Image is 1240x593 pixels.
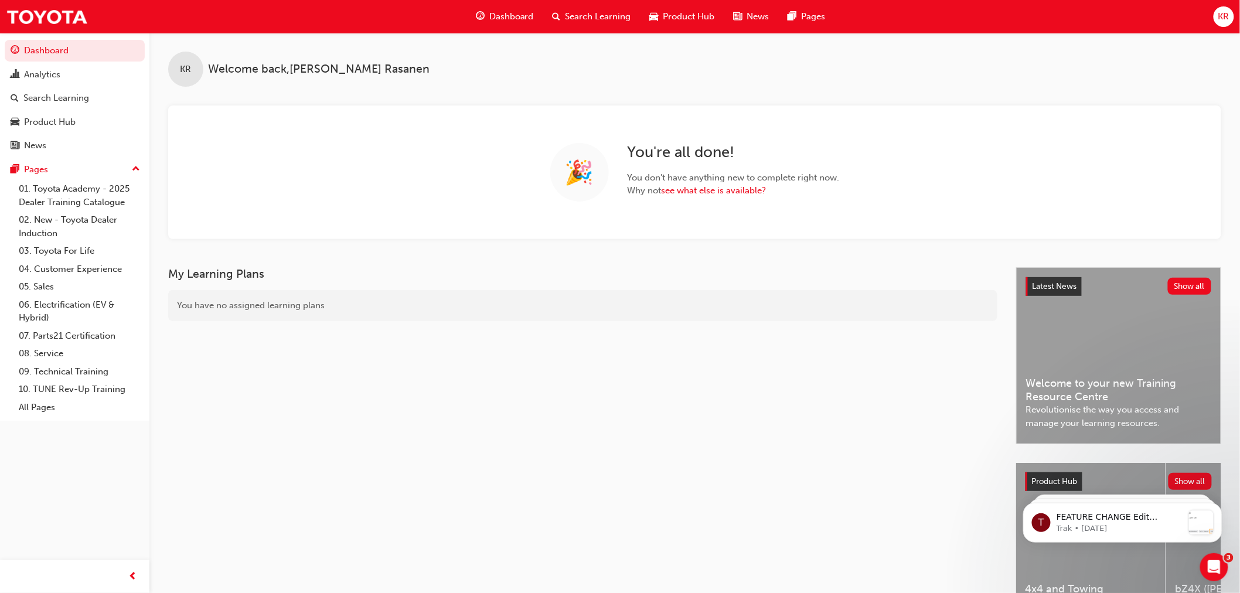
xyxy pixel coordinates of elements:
[788,9,797,24] span: pages-icon
[11,70,19,80] span: chart-icon
[663,10,715,23] span: Product Hub
[1006,479,1240,561] iframe: Intercom notifications message
[1169,473,1212,490] button: Show all
[1214,6,1234,27] button: KR
[14,211,145,242] a: 02. New - Toyota Dealer Induction
[779,5,835,29] a: pages-iconPages
[24,139,46,152] div: News
[168,290,997,321] div: You have no assigned learning plans
[14,278,145,296] a: 05. Sales
[14,363,145,381] a: 09. Technical Training
[628,184,840,197] span: Why not
[566,10,631,23] span: Search Learning
[5,40,145,62] a: Dashboard
[734,9,742,24] span: news-icon
[14,296,145,327] a: 06. Electrification (EV & Hybrid)
[1200,553,1228,581] iframe: Intercom live chat
[11,141,19,151] span: news-icon
[6,4,88,30] img: Trak
[11,93,19,104] span: search-icon
[1224,553,1234,563] span: 3
[23,91,89,105] div: Search Learning
[129,570,138,584] span: prev-icon
[5,64,145,86] a: Analytics
[565,166,594,179] span: 🎉
[1033,281,1077,291] span: Latest News
[466,5,543,29] a: guage-iconDashboard
[24,115,76,129] div: Product Hub
[14,345,145,363] a: 08. Service
[14,260,145,278] a: 04. Customer Experience
[132,162,140,177] span: up-icon
[1026,277,1211,296] a: Latest NewsShow all
[24,68,60,81] div: Analytics
[14,242,145,260] a: 03. Toyota For Life
[1026,403,1211,430] span: Revolutionise the way you access and manage your learning resources.
[168,267,997,281] h3: My Learning Plans
[208,63,430,76] span: Welcome back , [PERSON_NAME] Rasanen
[11,46,19,56] span: guage-icon
[14,398,145,417] a: All Pages
[543,5,641,29] a: search-iconSearch Learning
[5,38,145,159] button: DashboardAnalyticsSearch LearningProduct HubNews
[14,380,145,398] a: 10. TUNE Rev-Up Training
[724,5,779,29] a: news-iconNews
[5,87,145,109] a: Search Learning
[11,165,19,175] span: pages-icon
[5,135,145,156] a: News
[5,111,145,133] a: Product Hub
[1218,10,1229,23] span: KR
[641,5,724,29] a: car-iconProduct Hub
[553,9,561,24] span: search-icon
[628,171,840,185] span: You don ' t have anything new to complete right now.
[628,143,840,162] h2: You ' re all done!
[180,63,192,76] span: KR
[1026,377,1211,403] span: Welcome to your new Training Resource Centre
[1032,476,1078,486] span: Product Hub
[11,117,19,128] span: car-icon
[1016,267,1221,444] a: Latest NewsShow allWelcome to your new Training Resource CentreRevolutionise the way you access a...
[802,10,826,23] span: Pages
[476,9,485,24] span: guage-icon
[662,185,767,196] a: see what else is available?
[5,159,145,180] button: Pages
[650,9,659,24] span: car-icon
[489,10,534,23] span: Dashboard
[1026,472,1212,491] a: Product HubShow all
[14,180,145,211] a: 01. Toyota Academy - 2025 Dealer Training Catalogue
[14,327,145,345] a: 07. Parts21 Certification
[1168,278,1212,295] button: Show all
[747,10,769,23] span: News
[24,163,48,176] div: Pages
